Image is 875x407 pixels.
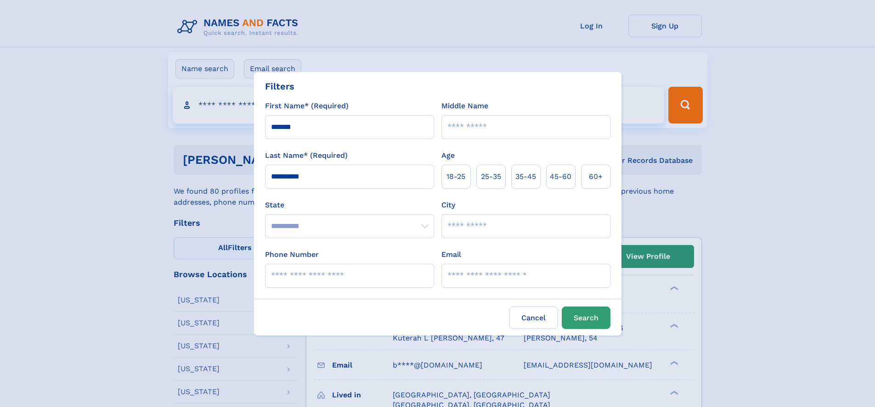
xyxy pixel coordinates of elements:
label: Middle Name [441,100,488,112]
span: 60+ [589,171,603,182]
span: 45‑60 [550,171,571,182]
label: Phone Number [265,249,319,260]
label: Cancel [509,307,558,329]
label: State [265,200,434,211]
button: Search [562,307,610,329]
div: Filters [265,79,294,93]
label: First Name* (Required) [265,100,349,112]
span: 25‑35 [481,171,501,182]
label: Email [441,249,461,260]
label: City [441,200,455,211]
label: Last Name* (Required) [265,150,348,161]
label: Age [441,150,455,161]
span: 18‑25 [446,171,465,182]
span: 35‑45 [515,171,536,182]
